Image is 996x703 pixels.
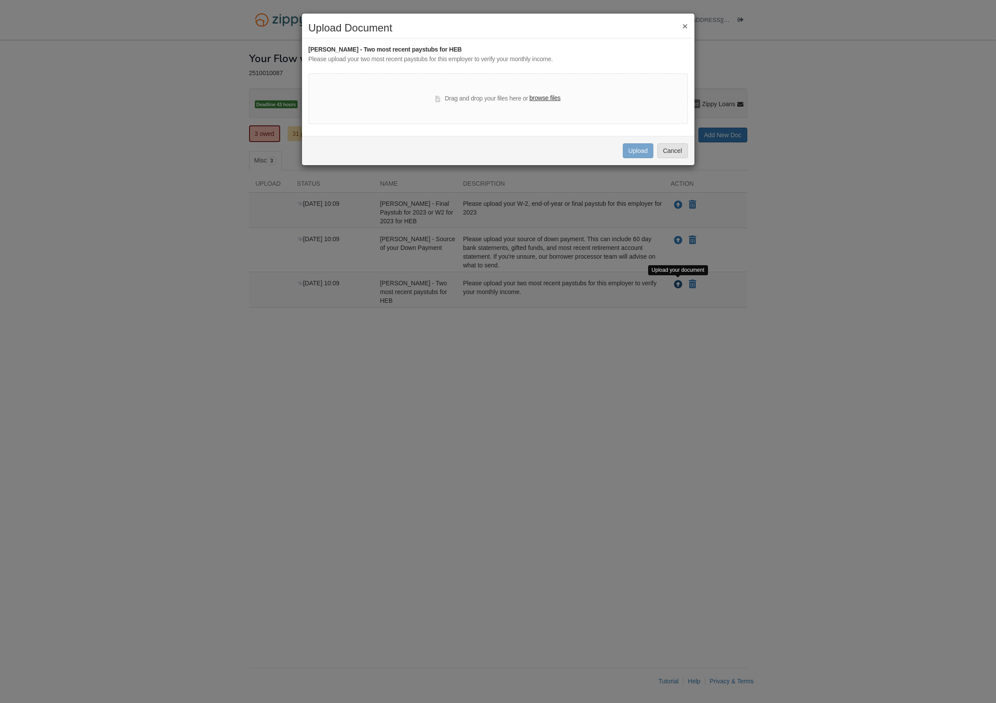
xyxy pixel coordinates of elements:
[529,94,560,103] label: browse files
[648,265,708,275] div: Upload your document
[309,45,688,55] div: [PERSON_NAME] - Two most recent paystubs for HEB
[623,143,653,158] button: Upload
[682,21,687,31] button: ×
[309,22,688,34] h2: Upload Document
[435,94,560,104] div: Drag and drop your files here or
[309,55,688,64] div: Please upload your two most recent paystubs for this employer to verify your monthly income.
[657,143,688,158] button: Cancel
